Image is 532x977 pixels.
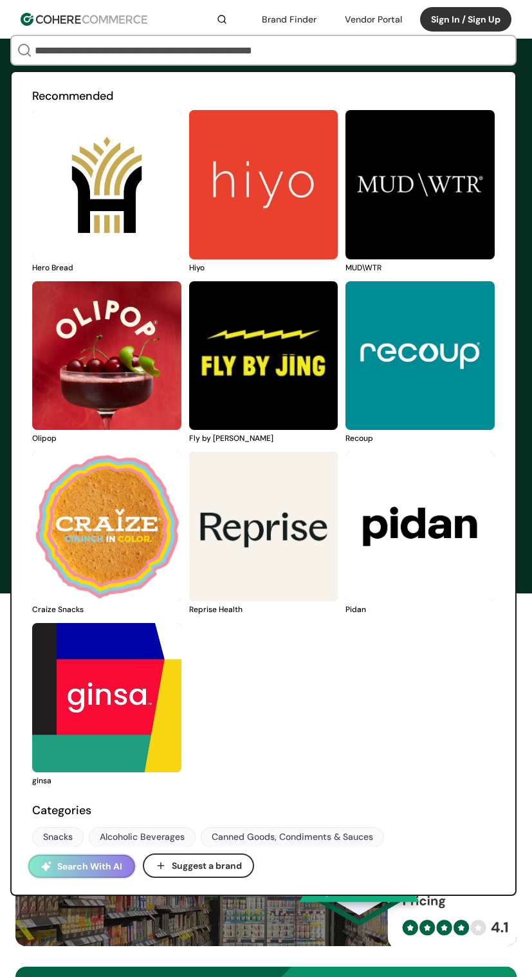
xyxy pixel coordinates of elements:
[32,827,84,848] a: Snacks
[143,853,254,878] button: Suggest a brand
[43,830,73,844] div: Snacks
[28,855,135,878] button: Search With AI
[21,13,147,26] img: Cohere Logo
[420,7,511,32] button: Sign In / Sign Up
[212,830,373,844] div: Canned Goods, Condiments & Sauces
[32,802,495,819] h2: Categories
[201,827,384,848] a: Canned Goods, Condiments & Sauces
[32,88,495,105] h2: Recommended
[89,827,196,848] a: Alcoholic Beverages
[100,830,185,844] div: Alcoholic Beverages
